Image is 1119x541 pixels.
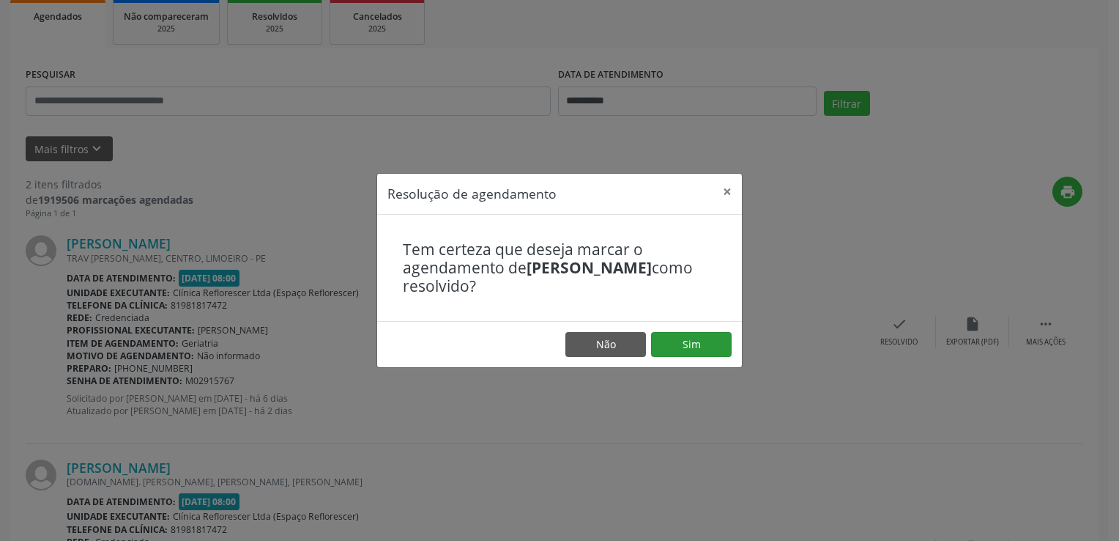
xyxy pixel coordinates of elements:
button: Close [713,174,742,210]
h5: Resolução de agendamento [387,184,557,203]
button: Não [565,332,646,357]
b: [PERSON_NAME] [527,257,652,278]
button: Sim [651,332,732,357]
h4: Tem certeza que deseja marcar o agendamento de como resolvido? [403,240,716,296]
